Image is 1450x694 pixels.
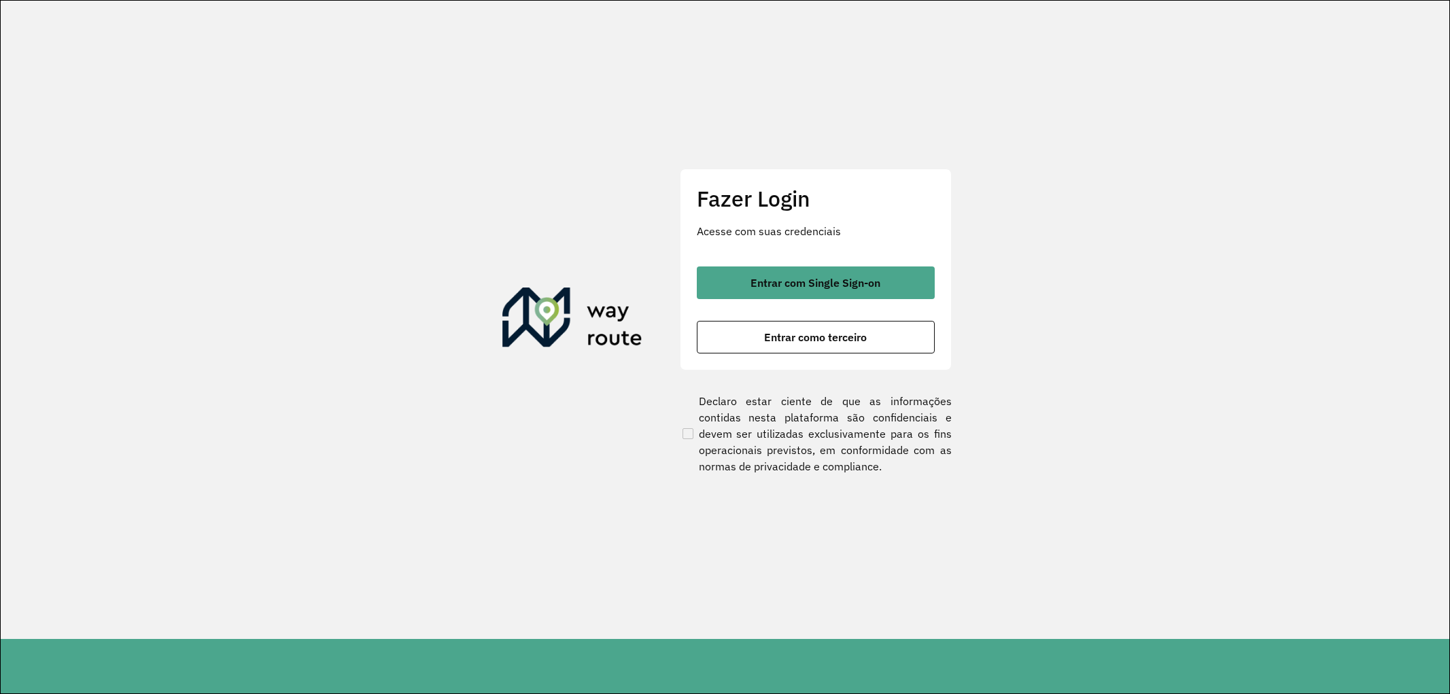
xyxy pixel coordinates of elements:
button: button [697,321,935,353]
img: Roteirizador AmbevTech [502,288,642,353]
p: Acesse com suas credenciais [697,223,935,239]
label: Declaro estar ciente de que as informações contidas nesta plataforma são confidenciais e devem se... [680,393,952,474]
button: button [697,266,935,299]
h2: Fazer Login [697,186,935,211]
span: Entrar com Single Sign-on [750,277,880,288]
span: Entrar como terceiro [764,332,867,343]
